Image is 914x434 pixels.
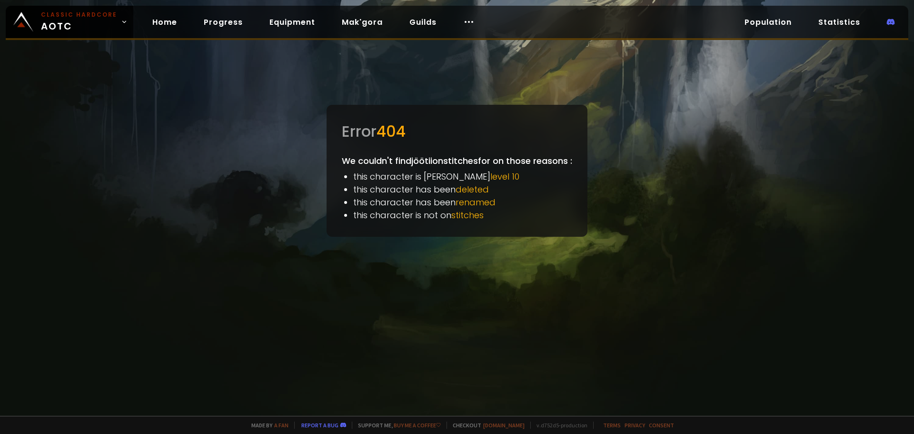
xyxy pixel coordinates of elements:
[402,12,444,32] a: Guilds
[737,12,799,32] a: Population
[456,183,489,195] span: deleted
[530,422,587,429] span: v. d752d5 - production
[447,422,525,429] span: Checkout
[352,422,441,429] span: Support me,
[353,196,572,209] li: this character has been
[483,422,525,429] a: [DOMAIN_NAME]
[353,183,572,196] li: this character has been
[811,12,868,32] a: Statistics
[41,10,117,33] span: AOTC
[327,105,587,237] div: We couldn't find jöötii on stitches for on those reasons :
[334,12,390,32] a: Mak'gora
[6,6,133,38] a: Classic HardcoreAOTC
[353,209,572,222] li: this character is not on
[603,422,621,429] a: Terms
[246,422,288,429] span: Made by
[353,170,572,183] li: this character is [PERSON_NAME]
[301,422,338,429] a: Report a bug
[451,209,484,221] span: stitches
[490,171,519,182] span: level 10
[145,12,185,32] a: Home
[41,10,117,19] small: Classic Hardcore
[394,422,441,429] a: Buy me a coffee
[377,121,406,142] span: 404
[196,12,250,32] a: Progress
[456,196,496,208] span: renamed
[262,12,323,32] a: Equipment
[274,422,288,429] a: a fan
[342,120,572,143] div: Error
[649,422,674,429] a: Consent
[625,422,645,429] a: Privacy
